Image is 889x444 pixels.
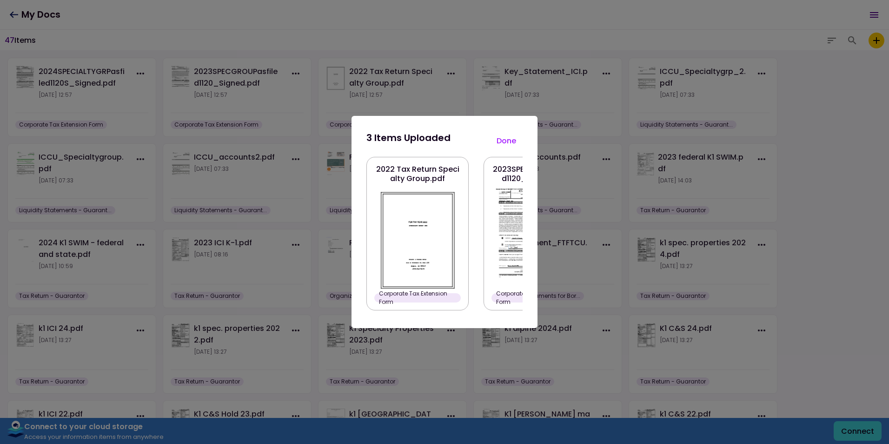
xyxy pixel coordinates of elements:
img: gtTAAAABklEQVQDABj0nIM4R9ieAAAAAElFTkSuQmCC [494,187,576,293]
div: 2023SPECGROUPasfiled1120_Signed.pdf [491,165,578,187]
img: 2EL8QwAAAAGSURBVAMA8UV1EcYR+MYAAAAASUVORK5CYII= [377,187,459,293]
span: Corporate Tax Extension Form [374,293,461,303]
button: Done [490,131,523,150]
div: 2022 Tax Return Specialty Group.pdf [374,165,461,187]
span: Corporate Tax Extension Form [491,293,578,303]
div: 3 items uploaded [366,131,523,150]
